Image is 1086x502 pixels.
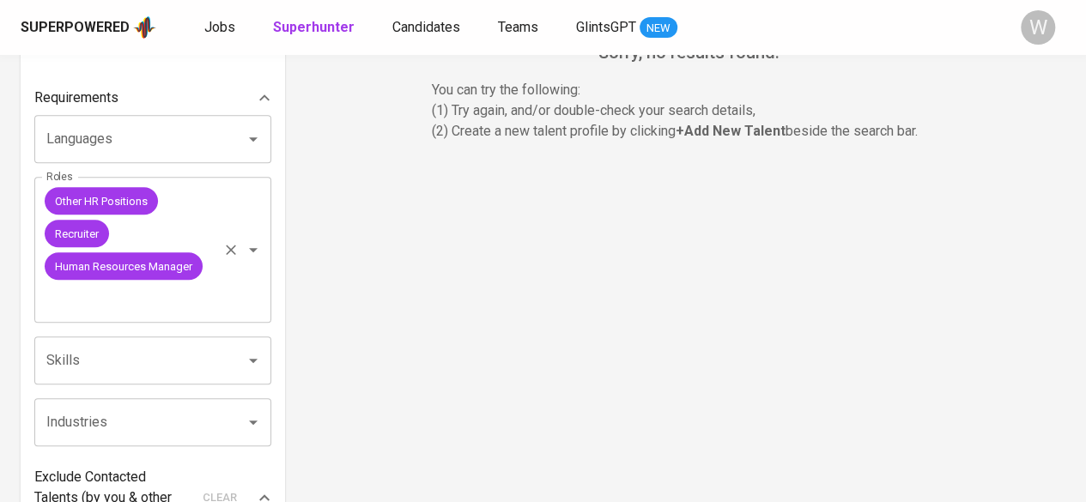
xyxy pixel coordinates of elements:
p: (2) Create a new talent profile by clicking beside the search bar. [432,121,947,142]
span: Other HR Positions [45,193,158,209]
span: Teams [498,19,538,35]
span: Candidates [392,19,460,35]
a: Candidates [392,17,464,39]
img: app logo [133,15,156,40]
button: Open [241,238,265,262]
b: + Add New Talent [676,123,786,139]
div: Recruiter [45,220,109,247]
a: Jobs [204,17,239,39]
p: You can try the following : [432,80,947,100]
span: Human Resources Manager [45,258,203,275]
span: Recruiter [45,226,109,242]
a: Superpoweredapp logo [21,15,156,40]
div: W [1021,10,1055,45]
b: Superhunter [273,19,355,35]
button: Open [241,348,265,372]
span: GlintsGPT [576,19,636,35]
button: Open [241,410,265,434]
a: GlintsGPT NEW [576,17,677,39]
p: (1) Try again, and/or double-check your search details, [432,100,947,121]
div: Human Resources Manager [45,252,203,280]
a: Teams [498,17,542,39]
span: Jobs [204,19,235,35]
div: Superpowered [21,18,130,38]
button: Open [241,127,265,151]
span: NEW [640,20,677,37]
div: Other HR Positions [45,187,158,215]
button: Clear [219,238,243,262]
p: Requirements [34,88,118,108]
a: Superhunter [273,17,358,39]
div: Requirements [34,81,271,115]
